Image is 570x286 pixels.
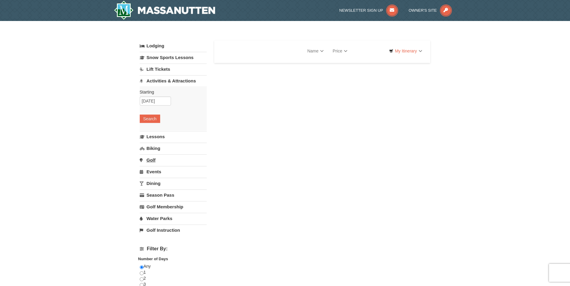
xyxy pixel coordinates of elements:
button: Search [140,115,160,123]
img: Massanutten Resort Logo [114,1,215,20]
a: Price [328,45,352,57]
a: Massanutten Resort [114,1,215,20]
a: Golf Instruction [140,225,207,236]
span: Newsletter Sign Up [339,8,383,13]
strong: Number of Days [138,257,168,261]
a: Owner's Site [409,8,452,13]
a: My Itinerary [385,46,426,55]
a: Water Parks [140,213,207,224]
h4: Filter By: [140,246,207,252]
label: Starting [140,89,202,95]
a: Newsletter Sign Up [339,8,398,13]
a: Golf [140,154,207,165]
a: Biking [140,143,207,154]
a: Lessons [140,131,207,142]
span: Owner's Site [409,8,437,13]
a: Golf Membership [140,201,207,212]
a: Dining [140,178,207,189]
a: Snow Sports Lessons [140,52,207,63]
a: Lift Tickets [140,64,207,75]
a: Name [303,45,328,57]
a: Season Pass [140,189,207,201]
a: Events [140,166,207,177]
a: Activities & Attractions [140,75,207,86]
a: Lodging [140,40,207,51]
